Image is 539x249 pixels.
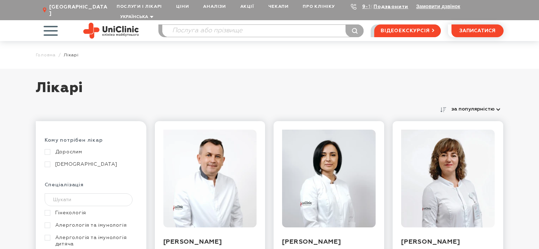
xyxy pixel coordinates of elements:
div: Спеціалізація [45,182,137,193]
a: Алергологія та імунологія [45,222,136,228]
a: [DEMOGRAPHIC_DATA] [45,161,136,168]
button: записатися [451,24,504,37]
span: Лікарі [64,52,79,58]
span: записатися [459,28,495,33]
button: за популярністю [448,104,504,114]
input: Послуга або прізвище [162,25,364,37]
a: Алергологія та імунологія дитяча [45,234,136,247]
a: [PERSON_NAME] [163,239,222,245]
span: [GEOGRAPHIC_DATA] [49,4,110,17]
img: Uniclinic [83,23,139,39]
span: відеоекскурсія [381,25,429,37]
img: Захарчук Олександр Валентинович [163,130,257,227]
img: Смирнова Дар'я Олександрівна [282,130,376,227]
a: [PERSON_NAME] [282,239,341,245]
a: відеоекскурсія [374,24,440,37]
button: Замовити дзвінок [416,4,460,9]
input: Шукати [45,193,133,206]
a: [PERSON_NAME] [401,239,460,245]
span: Українська [120,15,148,19]
h1: Лікарі [36,79,504,104]
button: Українська [118,15,153,20]
a: Головна [36,52,56,58]
div: Кому потрібен лікар [45,137,137,149]
a: 9-103 [362,4,378,9]
a: Дорослим [45,149,136,155]
img: Назарова Інна Леонідівна [401,130,495,227]
a: Гінекологія [45,210,136,216]
a: Подзвонити [374,4,408,9]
